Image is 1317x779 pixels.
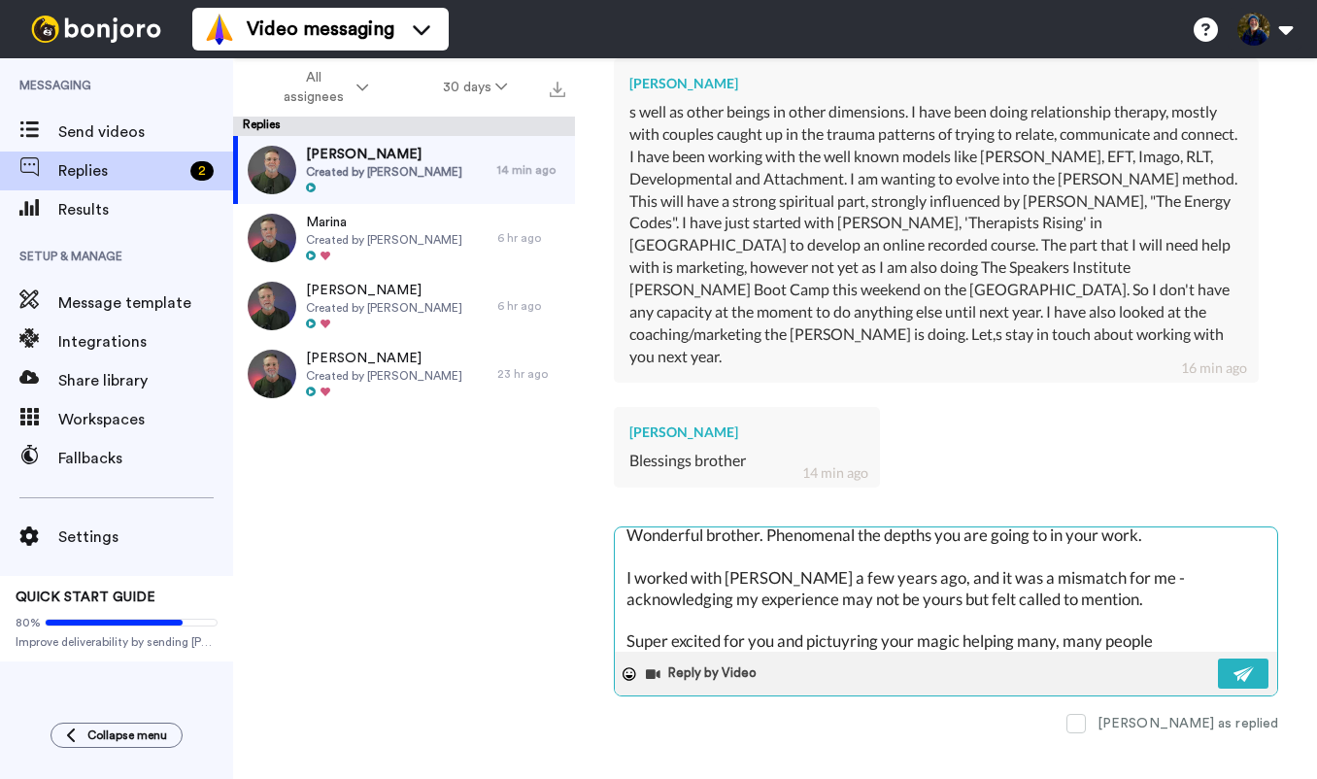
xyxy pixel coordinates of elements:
img: vm-color.svg [204,14,235,45]
span: Video messaging [247,16,394,43]
span: 80% [16,615,41,630]
span: All assignees [274,68,353,107]
div: s well as other beings in other dimensions. I have been doing relationship therapy, mostly with c... [629,101,1243,367]
span: Created by [PERSON_NAME] [306,368,462,384]
button: All assignees [237,60,406,115]
div: 14 min ago [497,162,565,178]
img: export.svg [550,82,565,97]
span: [PERSON_NAME] [306,281,462,300]
button: 30 days [406,70,545,105]
span: Message template [58,291,233,315]
a: MarinaCreated by [PERSON_NAME]6 hr ago [233,204,575,272]
img: c58166c1-5d30-4efb-a90e-38e3a6b9b1b4-thumb.jpg [248,146,296,194]
div: Replies [233,117,575,136]
span: Collapse menu [87,728,167,743]
a: [PERSON_NAME]Created by [PERSON_NAME]23 hr ago [233,340,575,408]
span: Send videos [58,120,233,144]
img: bj-logo-header-white.svg [23,16,169,43]
div: [PERSON_NAME] as replied [1097,714,1278,733]
button: Collapse menu [51,723,183,748]
span: Results [58,198,233,221]
div: [PERSON_NAME] [629,74,1243,93]
span: Settings [58,525,233,549]
span: Created by [PERSON_NAME] [306,164,462,180]
img: be169cc3-c808-496b-af19-dc5a92989233-thumb.jpg [248,350,296,398]
img: send-white.svg [1233,666,1255,682]
span: Created by [PERSON_NAME] [306,232,462,248]
div: 23 hr ago [497,366,565,382]
span: Created by [PERSON_NAME] [306,300,462,316]
button: Export all results that match these filters now. [544,73,571,102]
div: 16 min ago [1181,358,1247,378]
span: Fallbacks [58,447,233,470]
div: [PERSON_NAME] [629,423,864,442]
a: [PERSON_NAME]Created by [PERSON_NAME]6 hr ago [233,272,575,340]
div: 2 [190,161,214,181]
div: 6 hr ago [497,298,565,314]
a: [PERSON_NAME]Created by [PERSON_NAME]14 min ago [233,136,575,204]
div: 6 hr ago [497,230,565,246]
img: f330ee3a-f563-4f78-942f-8193460ed3fa-thumb.jpg [248,282,296,330]
div: Blessings brother [629,450,864,472]
span: [PERSON_NAME] [306,349,462,368]
span: Share library [58,369,233,392]
div: 14 min ago [802,463,868,483]
textarea: Wonderful brother. Phenomenal the depths you are going to in your work. I worked with [PERSON_NAM... [615,527,1277,652]
span: [PERSON_NAME] [306,145,462,164]
span: Replies [58,159,183,183]
span: Integrations [58,330,233,354]
span: QUICK START GUIDE [16,591,155,604]
span: Marina [306,213,462,232]
span: Workspaces [58,408,233,431]
img: 3ed4754d-7565-4b27-9085-c84846cce277-thumb.jpg [248,214,296,262]
button: Reply by Video [644,660,762,689]
span: Improve deliverability by sending [PERSON_NAME]’s from your own email [16,634,218,650]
